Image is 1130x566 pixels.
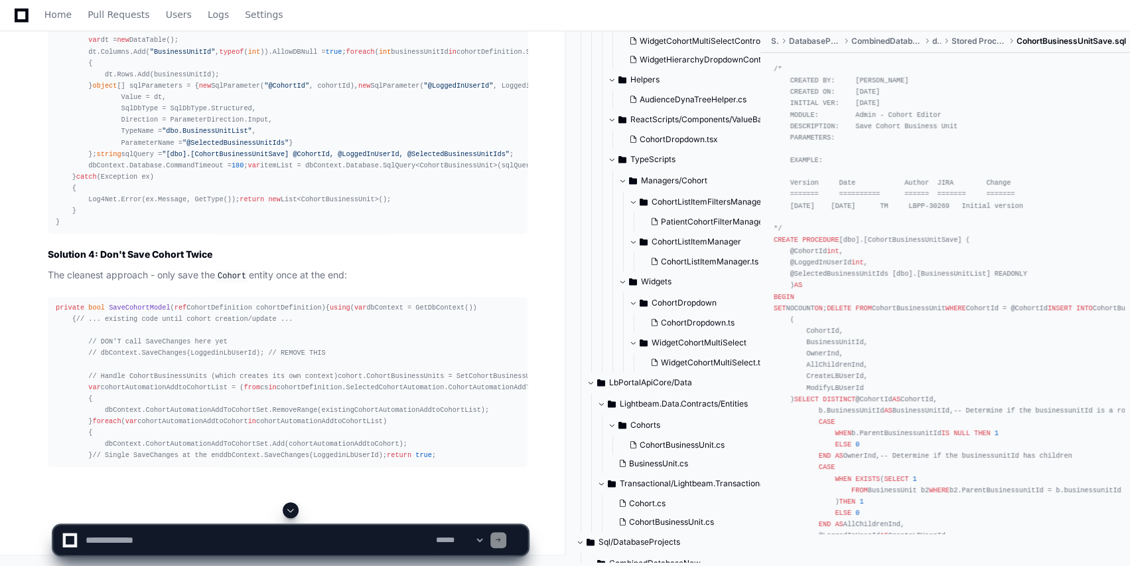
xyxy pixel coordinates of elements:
[88,11,149,19] span: Pull Requests
[819,417,835,425] span: CASE
[640,234,648,250] svg: Directory
[215,270,249,282] code: Cohort
[774,65,1023,233] span: /* CREATED BY: [PERSON_NAME] CREATED ON: [DATE] INITIAL VER: [DATE] MODULE: Admin - Cohort Editor...
[620,399,748,409] span: Lightbeam.Data.Contracts/Entities
[629,274,637,290] svg: Directory
[645,213,775,231] button: PatientCohortFilterManager.ts
[640,295,648,311] svg: Directory
[244,383,260,391] span: from
[109,304,170,312] span: SaveCohortModel
[245,11,283,19] span: Settings
[618,417,626,433] svg: Directory
[326,48,342,56] span: true
[815,304,823,312] span: ON
[855,440,859,448] span: 0
[640,36,782,47] span: WidgetCohortMultiSelectController.cs
[661,256,758,267] span: CohortListItemManager.ts
[268,195,280,203] span: new
[839,497,856,505] span: THEN
[609,377,692,388] span: LbPortalApiCore/Data
[630,114,783,125] span: ReactScripts/Components/ValueBasedCare
[630,420,660,430] span: Cohorts
[208,11,229,19] span: Logs
[952,36,1006,47] span: Stored Procedures
[771,36,778,47] span: Sql
[56,304,84,312] span: private
[88,383,100,391] span: var
[851,486,868,494] span: FROM
[240,195,264,203] span: return
[974,429,991,437] span: THEN
[608,109,783,130] button: ReactScripts/Components/ValueBasedCare
[624,90,775,109] button: AudienceDynaTreeHelper.cs
[264,82,309,90] span: "@CohortId"
[248,161,260,169] span: var
[645,314,775,332] button: CohortDropdown.ts
[44,11,72,19] span: Home
[946,304,966,312] span: WHERE
[652,236,741,247] span: CohortListItemManager
[182,139,289,147] span: "@SelectedBusinessUnitIds"
[774,292,794,300] span: BEGIN
[387,451,411,459] span: return
[661,318,735,328] span: CohortDropdown.ts
[661,357,764,368] span: WidgetCohortMultiSelect.ts
[794,395,819,403] span: SELECT
[587,372,762,393] button: LbPortalApiCore/Data
[268,383,276,391] span: in
[827,304,851,312] span: DELETE
[175,304,186,312] span: ref
[624,130,775,149] button: CohortDropdown.tsx
[645,252,775,271] button: CohortListItemManager.ts
[835,452,843,460] span: AS
[1076,304,1093,312] span: INTO
[618,271,783,292] button: Widgets
[624,50,786,69] button: WidgetHierarchyDropdownController.cs
[629,191,783,213] button: CohortListItemFiltersManager
[48,268,528,284] p: The cleanest approach - only save the entity once at the end:
[162,127,252,135] span: "dbo.BusinessUnitList"
[248,48,260,56] span: int
[76,315,293,323] span: // ... existing code until cohort creation/update ...
[640,194,648,210] svg: Directory
[630,154,675,165] span: TypeScripts
[597,393,772,415] button: Lightbeam.Data.Contracts/Entities
[166,11,192,19] span: Users
[88,304,105,312] span: bool
[150,48,216,56] span: "BusinessUnitId"
[827,247,839,255] span: int
[618,72,626,88] svg: Directory
[835,429,851,437] span: WHEN
[880,452,1072,460] span: -- Determine if the businessunitId has children
[613,454,764,473] button: BusinessUnit.cs
[629,498,666,509] span: Cohort.cs
[774,235,798,243] span: CREATE
[794,281,802,289] span: AS
[248,417,256,425] span: in
[330,304,350,312] span: using
[774,304,786,312] span: SET
[125,417,137,425] span: var
[608,476,616,492] svg: Directory
[232,161,244,169] span: 180
[1048,304,1072,312] span: INSERT
[640,134,718,145] span: CohortDropdown.tsx
[88,337,227,345] span: // DON'T call SaveChanges here yet
[117,36,129,44] span: new
[346,48,374,56] span: foreach
[640,54,791,65] span: WidgetHierarchyDropdownController.cs
[995,429,999,437] span: 1
[884,406,892,414] span: AS
[640,440,725,450] span: CohortBusinessUnit.cs
[219,48,244,56] span: typeof
[630,74,660,85] span: Helpers
[652,337,746,348] span: WidgetCohortMultiSelect
[942,429,950,437] span: IS
[645,353,775,372] button: WidgetCohortMultiSelect.ts
[358,82,370,90] span: new
[913,474,917,482] span: 1
[652,298,717,308] span: CohortDropdown
[884,474,908,482] span: SELECT
[640,335,648,351] svg: Directory
[851,36,922,47] span: CombinedDatabaseNew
